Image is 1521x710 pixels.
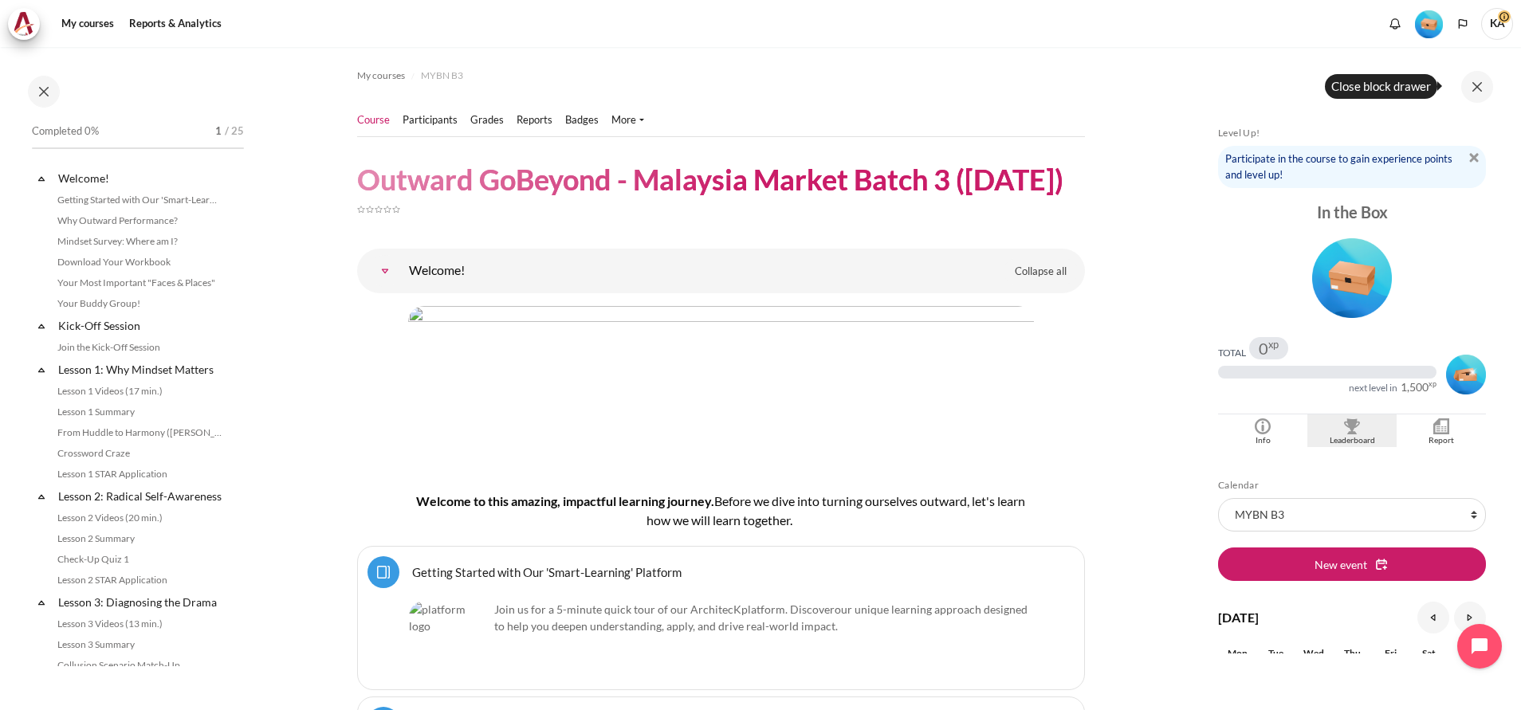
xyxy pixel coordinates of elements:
[1218,547,1486,581] button: New event
[357,112,390,128] a: Course
[1325,74,1437,99] div: Close block drawer
[53,465,226,484] a: Lesson 1 STAR Application
[409,601,489,680] img: platform logo
[1015,264,1067,280] span: Collapse all
[1422,647,1436,659] span: Sat
[357,66,405,85] a: My courses
[1415,9,1443,38] div: Level #1
[225,124,244,139] span: / 25
[53,444,226,463] a: Crossword Craze
[1312,238,1392,318] img: Level #1
[1218,414,1307,447] a: Info
[33,594,49,610] span: Collapse
[1397,414,1486,447] a: Report
[33,362,49,378] span: Collapse
[1307,414,1397,447] a: Leaderboard
[1218,347,1246,359] div: Total
[1415,10,1443,38] img: Level #1
[1409,9,1449,38] a: Level #1
[369,255,401,287] a: Welcome!
[1315,556,1367,573] span: New event
[215,124,222,139] span: 1
[33,171,49,186] span: Collapse
[1383,12,1407,36] div: Show notification window with no new notifications
[1481,8,1513,40] a: User menu
[32,120,244,165] a: Completed 0% 1 / 25
[408,492,1034,530] h4: Welcome to this amazing, impactful learning journey.
[403,112,458,128] a: Participants
[611,112,644,128] a: More
[33,318,49,334] span: Collapse
[53,508,226,528] a: Lesson 2 Videos (20 min.)
[53,529,226,548] a: Lesson 2 Summary
[357,69,405,83] span: My courses
[517,112,552,128] a: Reports
[53,190,226,210] a: Getting Started with Our 'Smart-Learning' Platform
[53,211,226,230] a: Why Outward Performance?
[412,564,682,579] a: Getting Started with Our 'Smart-Learning' Platform
[53,550,226,569] a: Check-Up Quiz 1
[56,359,226,380] a: Lesson 1: Why Mindset Matters
[357,161,1063,198] h1: Outward GoBeyond - Malaysia Market Batch 3 ([DATE])
[8,8,48,40] a: Architeck Architeck
[53,571,226,590] a: Lesson 2 STAR Application
[421,69,463,83] span: MYBN B3
[1259,340,1279,356] div: 0
[56,315,226,336] a: Kick-Off Session
[53,635,226,654] a: Lesson 3 Summary
[1003,258,1079,285] a: Collapse all
[124,8,227,40] a: Reports & Analytics
[1218,608,1259,627] h4: [DATE]
[409,601,1033,634] p: Join us for a 5-minute quick tour of our ArchitecK platform. Discover
[1446,355,1486,394] img: Level #2
[13,12,35,36] img: Architeck
[1218,479,1486,492] h5: Calendar
[53,232,226,251] a: Mindset Survey: Where am I?
[1222,434,1303,447] div: Info
[53,656,226,675] a: Collusion Scenario Match-Up
[1385,647,1397,659] span: Fri
[1349,382,1397,394] div: next level in
[1218,127,1486,139] h5: Level Up!
[1268,647,1283,659] span: Tue
[1481,8,1513,40] span: KA
[1451,12,1475,36] button: Languages
[1228,647,1248,659] span: Mon
[1303,647,1324,659] span: Wed
[56,167,226,189] a: Welcome!
[357,63,1085,88] nav: Navigation bar
[1469,150,1479,163] a: Dismiss notice
[53,253,226,272] a: Download Your Workbook
[1218,201,1486,223] div: In the Box
[1401,382,1429,393] span: 1,500
[1218,146,1486,188] div: Participate in the course to gain experience points and level up!
[1469,153,1479,163] img: Dismiss notice
[56,8,120,40] a: My courses
[565,112,599,128] a: Badges
[714,493,722,508] span: B
[33,488,49,504] span: Collapse
[53,423,226,442] a: From Huddle to Harmony ([PERSON_NAME]'s Story)
[56,591,226,613] a: Lesson 3: Diagnosing the Drama
[53,402,226,422] a: Lesson 1 Summary
[53,338,226,357] a: Join the Kick-Off Session
[32,124,99,139] span: Completed 0%
[1446,352,1486,394] div: Level #2
[1218,233,1486,318] div: Level #1
[1401,434,1482,447] div: Report
[53,614,226,634] a: Lesson 3 Videos (13 min.)
[1311,434,1393,447] div: Leaderboard
[1259,340,1268,356] span: 0
[56,485,226,507] a: Lesson 2: Radical Self-Awareness
[1344,647,1361,659] span: Thu
[421,66,463,85] a: MYBN B3
[53,273,226,292] a: Your Most Important "Faces & Places"
[1268,341,1279,347] span: xp
[53,382,226,401] a: Lesson 1 Videos (17 min.)
[53,294,226,313] a: Your Buddy Group!
[470,112,504,128] a: Grades
[1429,382,1436,386] span: xp
[647,493,1025,528] span: efore we dive into turning ourselves outward, let's learn how we will learn together.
